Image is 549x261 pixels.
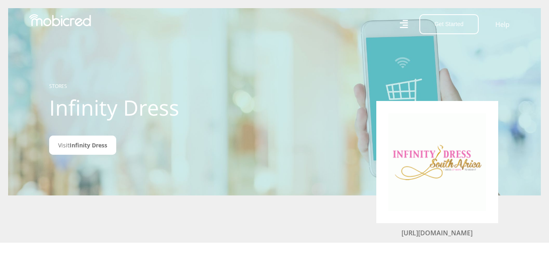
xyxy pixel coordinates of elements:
[49,136,116,155] a: VisitInfinity Dress
[69,141,107,149] span: Infinity Dress
[49,95,230,120] h1: Infinity Dress
[29,14,91,26] img: Mobicred
[495,19,510,30] a: Help
[401,228,473,237] a: [URL][DOMAIN_NAME]
[419,14,479,34] button: Get Started
[388,113,486,211] img: Infinity Dress
[49,83,67,90] a: STORES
